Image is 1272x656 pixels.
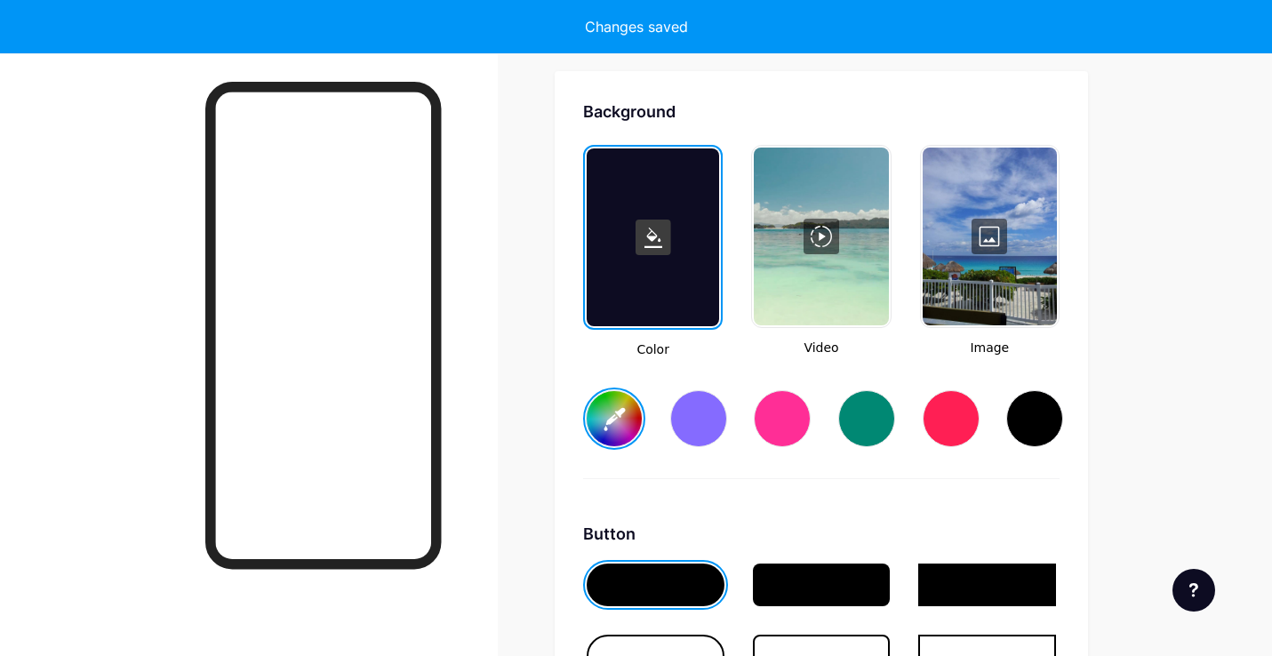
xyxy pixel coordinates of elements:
[583,340,723,359] span: Color
[585,16,688,37] div: Changes saved
[583,100,1060,124] div: Background
[751,339,891,357] span: Video
[583,522,1060,546] div: Button
[920,339,1060,357] span: Image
